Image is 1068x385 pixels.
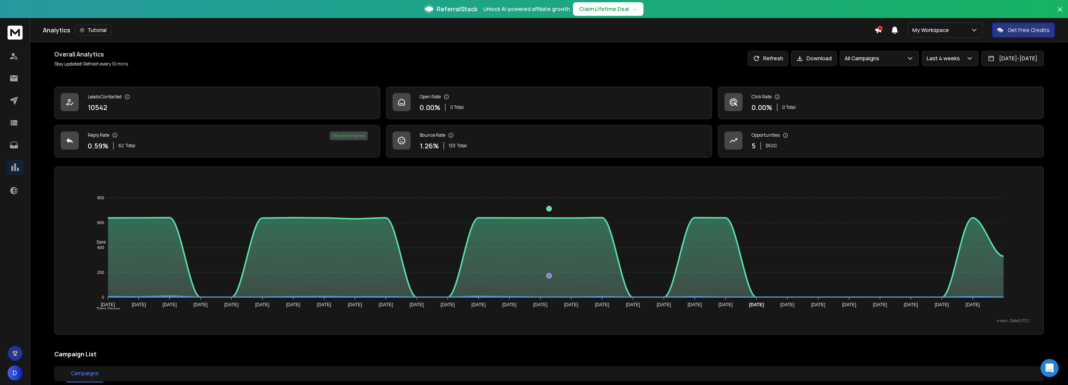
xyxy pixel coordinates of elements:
[420,102,440,113] p: 0.00 %
[54,125,380,157] a: Reply Rate0.59%62Total8% positive replies
[749,302,764,307] tspan: [DATE]
[420,141,439,151] p: 1.26 %
[1055,5,1065,23] button: Close banner
[348,302,362,307] tspan: [DATE]
[483,5,570,13] p: Unlock AI-powered affiliate growth
[125,143,135,149] span: Total
[718,87,1044,119] a: Click Rate0.00%0 Total
[386,125,712,157] a: Bounce Rate1.26%133Total
[193,302,208,307] tspan: [DATE]
[102,295,104,299] tspan: 0
[450,104,464,110] p: 0 Total
[1008,26,1050,34] p: Get Free Credits
[966,302,980,307] tspan: [DATE]
[224,302,238,307] tspan: [DATE]
[595,302,609,307] tspan: [DATE]
[43,25,874,35] div: Analytics
[54,350,1044,359] h2: Campaign List
[8,365,23,380] button: D
[97,245,104,250] tspan: 400
[752,102,772,113] p: 0.00 %
[379,302,393,307] tspan: [DATE]
[88,132,109,138] p: Reply Rate
[91,307,121,312] span: Total Opens
[718,302,733,307] tspan: [DATE]
[780,302,795,307] tspan: [DATE]
[67,318,1031,324] p: x-axis : Date(UTC)
[75,25,112,35] button: Tutorial
[97,270,104,275] tspan: 200
[564,302,578,307] tspan: [DATE]
[791,51,837,66] button: Download
[330,131,368,140] div: 8 % positive replies
[981,51,1044,66] button: [DATE]-[DATE]
[763,55,783,62] p: Refresh
[409,302,424,307] tspan: [DATE]
[842,302,856,307] tspan: [DATE]
[420,94,441,100] p: Open Rate
[91,240,106,245] span: Sent
[1040,359,1059,377] div: Open Intercom Messenger
[782,104,796,110] p: 0 Total
[807,55,832,62] p: Download
[502,302,516,307] tspan: [DATE]
[626,302,640,307] tspan: [DATE]
[811,302,825,307] tspan: [DATE]
[992,23,1055,38] button: Get Free Credits
[420,132,445,138] p: Bounce Rate
[118,143,124,149] span: 62
[101,302,115,307] tspan: [DATE]
[162,302,177,307] tspan: [DATE]
[573,2,643,16] button: Claim Lifetime Deal→
[688,302,702,307] tspan: [DATE]
[752,94,772,100] p: Click Rate
[131,302,146,307] tspan: [DATE]
[255,302,269,307] tspan: [DATE]
[748,51,788,66] button: Refresh
[440,302,455,307] tspan: [DATE]
[533,302,547,307] tspan: [DATE]
[927,55,963,62] p: Last 4 weeks
[873,302,887,307] tspan: [DATE]
[912,26,952,34] p: My Workspace
[752,132,780,138] p: Opportunities
[88,94,122,100] p: Leads Contacted
[97,220,104,225] tspan: 600
[904,302,918,307] tspan: [DATE]
[765,143,777,149] p: $ 500
[935,302,949,307] tspan: [DATE]
[54,61,129,67] p: Stay updated! Refresh every 10 mins.
[457,143,467,149] span: Total
[845,55,882,62] p: All Campaigns
[88,102,107,113] p: 10542
[97,196,104,200] tspan: 800
[54,87,380,119] a: Leads Contacted10542
[386,87,712,119] a: Open Rate0.00%0 Total
[286,302,300,307] tspan: [DATE]
[752,141,756,151] p: 5
[657,302,671,307] tspan: [DATE]
[449,143,455,149] span: 133
[437,5,477,14] span: ReferralStack
[66,365,103,382] button: Campaigns
[471,302,486,307] tspan: [DATE]
[317,302,331,307] tspan: [DATE]
[718,125,1044,157] a: Opportunities5$500
[632,5,637,13] span: →
[88,141,108,151] p: 0.59 %
[54,50,129,59] h1: Overall Analytics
